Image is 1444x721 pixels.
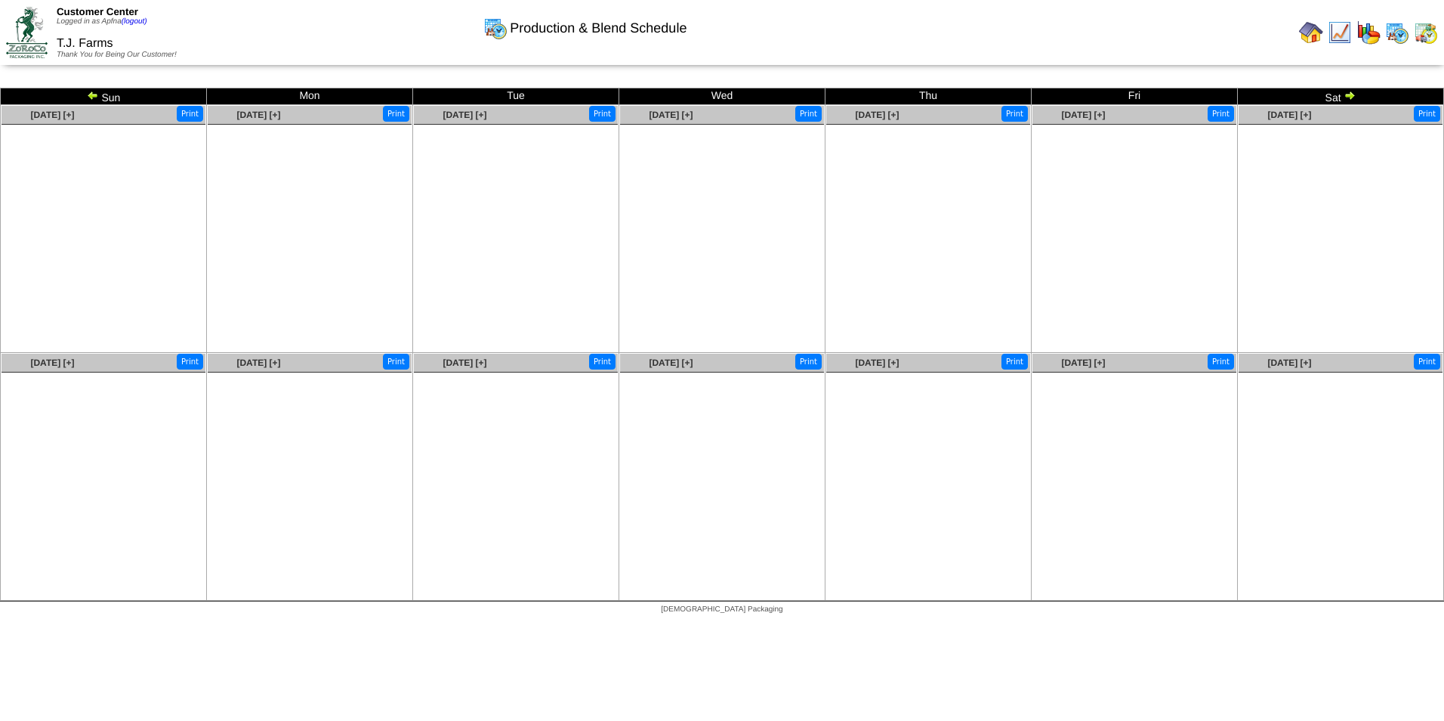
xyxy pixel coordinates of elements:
button: Print [383,354,409,370]
a: [DATE] [+] [236,357,280,368]
button: Print [383,106,409,122]
a: [DATE] [+] [1061,357,1105,368]
a: [DATE] [+] [1267,110,1311,120]
button: Print [589,354,616,370]
td: Thu [825,88,1032,105]
td: Mon [207,88,413,105]
button: Print [177,354,203,370]
a: [DATE] [+] [649,357,693,368]
a: [DATE] [+] [649,110,693,120]
img: line_graph.gif [1328,20,1352,45]
a: [DATE] [+] [1267,357,1311,368]
a: [DATE] [+] [30,357,74,368]
img: arrowleft.gif [87,89,99,101]
img: calendarinout.gif [1414,20,1438,45]
button: Print [795,106,822,122]
button: Print [1001,106,1028,122]
span: [DEMOGRAPHIC_DATA] Packaging [661,605,782,614]
a: [DATE] [+] [30,110,74,120]
button: Print [1414,106,1440,122]
button: Print [177,106,203,122]
td: Tue [413,88,619,105]
img: graph.gif [1356,20,1381,45]
a: [DATE] [+] [443,357,486,368]
a: [DATE] [+] [855,357,899,368]
span: Production & Blend Schedule [510,20,687,36]
td: Sun [1,88,207,105]
img: home.gif [1299,20,1323,45]
button: Print [795,354,822,370]
a: [DATE] [+] [855,110,899,120]
td: Sat [1238,88,1444,105]
td: Fri [1032,88,1238,105]
span: Customer Center [57,6,138,17]
a: [DATE] [+] [443,110,486,120]
a: [DATE] [+] [236,110,280,120]
button: Print [1208,106,1234,122]
img: ZoRoCo_Logo(Green%26Foil)%20jpg.webp [6,7,48,57]
button: Print [589,106,616,122]
img: arrowright.gif [1344,89,1356,101]
span: T.J. Farms [57,37,113,50]
button: Print [1208,354,1234,370]
a: [DATE] [+] [1061,110,1105,120]
a: (logout) [122,17,147,26]
img: calendarprod.gif [1385,20,1409,45]
img: calendarprod.gif [483,16,508,40]
button: Print [1414,354,1440,370]
span: Thank You for Being Our Customer! [57,51,177,59]
td: Wed [619,88,825,105]
span: Logged in as Apfna [57,17,147,26]
button: Print [1001,354,1028,370]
